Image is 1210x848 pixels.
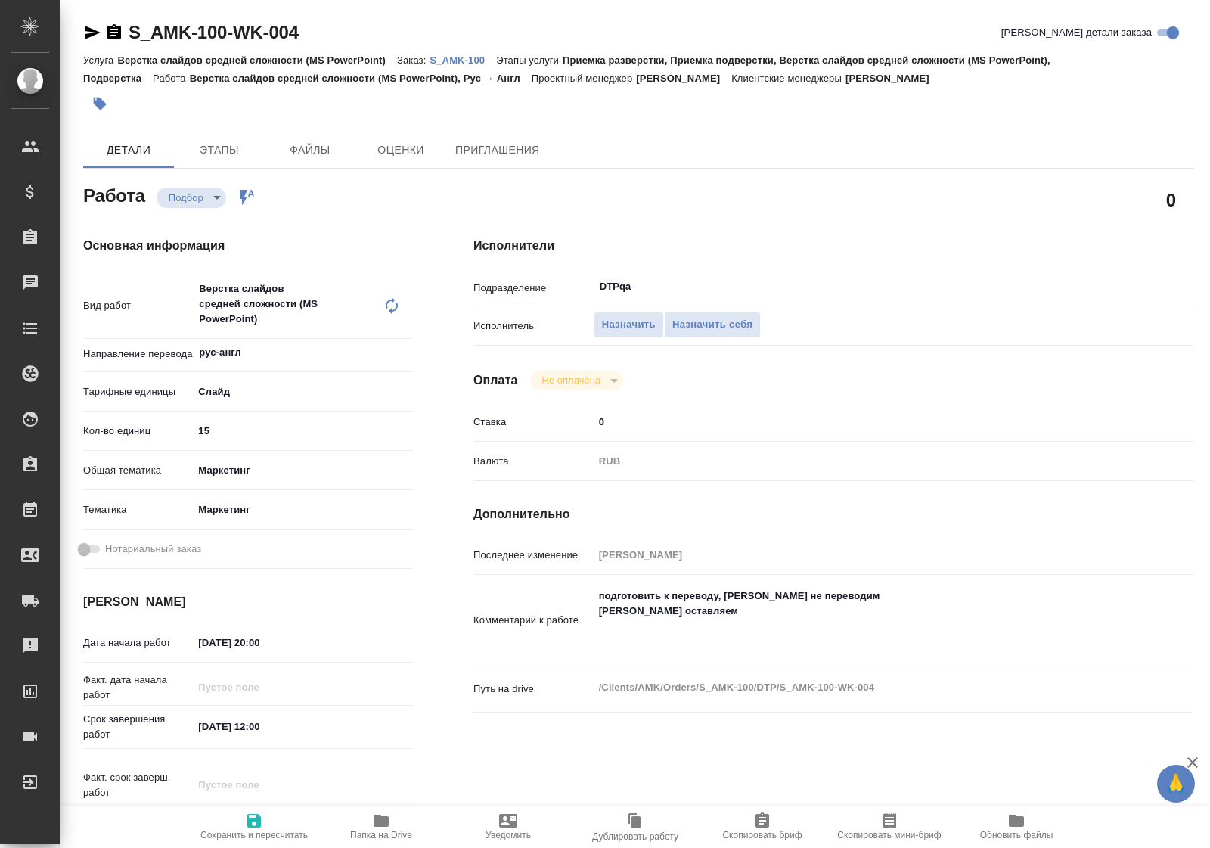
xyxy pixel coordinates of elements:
span: Нотариальный заказ [105,542,201,557]
h4: Исполнители [473,237,1193,255]
p: Факт. срок заверш. работ [83,770,193,800]
button: Open [405,351,408,354]
div: Маркетинг [193,497,413,523]
span: Назначить себя [672,316,752,334]
button: Скопировать ссылку [105,23,123,42]
p: Направление перевода [83,346,193,362]
div: Подбор [157,188,226,208]
span: Дублировать работу [592,831,678,842]
textarea: /Clients/AMK/Orders/S_AMK-100/DTP/S_AMK-100-WK-004 [594,675,1134,700]
h4: Оплата [473,371,518,390]
button: Назначить [594,312,664,338]
div: Слайд [193,379,413,405]
div: RUB [594,449,1134,474]
p: [PERSON_NAME] [845,73,941,84]
button: Назначить себя [664,312,761,338]
input: ✎ Введи что-нибудь [193,632,325,654]
p: Срок завершения работ [83,712,193,742]
span: Сохранить и пересчитать [200,830,308,840]
span: Скопировать мини-бриф [837,830,941,840]
span: Назначить [602,316,656,334]
span: Оценки [365,141,437,160]
span: Приглашения [455,141,540,160]
input: Пустое поле [193,774,325,796]
p: Работа [153,73,190,84]
button: Скопировать бриф [699,806,826,848]
span: Скопировать бриф [722,830,802,840]
p: Факт. дата начала работ [83,672,193,703]
p: Вид работ [83,298,193,313]
p: Услуга [83,54,117,66]
p: Кол-во единиц [83,424,193,439]
p: Общая тематика [83,463,193,478]
p: Тематика [83,502,193,517]
input: ✎ Введи что-нибудь [193,716,325,738]
span: [PERSON_NAME] детали заказа [1001,25,1152,40]
span: Уведомить [486,830,531,840]
p: Верстка слайдов средней сложности (MS PowerPoint), Рус → Англ [190,73,532,84]
button: Не оплачена [538,374,605,387]
p: Исполнитель [473,318,594,334]
input: Пустое поле [594,544,1134,566]
p: Последнее изменение [473,548,594,563]
p: Путь на drive [473,682,594,697]
span: Папка на Drive [350,830,412,840]
button: Open [1125,285,1128,288]
h2: Работа [83,181,145,208]
p: Валюта [473,454,594,469]
p: Заказ: [397,54,430,66]
span: Файлы [274,141,346,160]
p: Проектный менеджер [532,73,636,84]
input: ✎ Введи что-нибудь [594,411,1134,433]
p: Этапы услуги [496,54,563,66]
button: Добавить тэг [83,87,116,120]
button: Скопировать ссылку для ЯМессенджера [83,23,101,42]
p: Приемка разверстки, Приемка подверстки, Верстка слайдов средней сложности (MS PowerPoint), Подвер... [83,54,1050,84]
button: Обновить файлы [953,806,1080,848]
span: Этапы [183,141,256,160]
button: Папка на Drive [318,806,445,848]
h4: Дополнительно [473,505,1193,523]
p: S_AMK-100 [430,54,496,66]
a: S_AMK-100-WK-004 [129,22,299,42]
p: Дата начала работ [83,635,193,651]
p: Тарифные единицы [83,384,193,399]
span: Обновить файлы [980,830,1053,840]
h2: 0 [1166,187,1176,213]
span: 🙏 [1163,768,1189,800]
input: ✎ Введи что-нибудь [193,420,413,442]
p: Ставка [473,415,594,430]
p: Клиентские менеджеры [731,73,845,84]
textarea: подготовить к переводу, [PERSON_NAME] не переводим [PERSON_NAME] оставляем [594,583,1134,654]
a: S_AMK-100 [430,53,496,66]
button: Сохранить и пересчитать [191,806,318,848]
span: Детали [92,141,165,160]
p: Подразделение [473,281,594,296]
p: Верстка слайдов средней сложности (MS PowerPoint) [117,54,397,66]
p: [PERSON_NAME] [636,73,731,84]
button: Скопировать мини-бриф [826,806,953,848]
button: Подбор [164,191,208,204]
button: Уведомить [445,806,572,848]
h4: Основная информация [83,237,413,255]
div: Подбор [530,370,623,390]
button: Дублировать работу [572,806,699,848]
div: Маркетинг [193,458,413,483]
p: Комментарий к работе [473,613,594,628]
button: 🙏 [1157,765,1195,803]
h4: [PERSON_NAME] [83,593,413,611]
input: Пустое поле [193,676,325,698]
